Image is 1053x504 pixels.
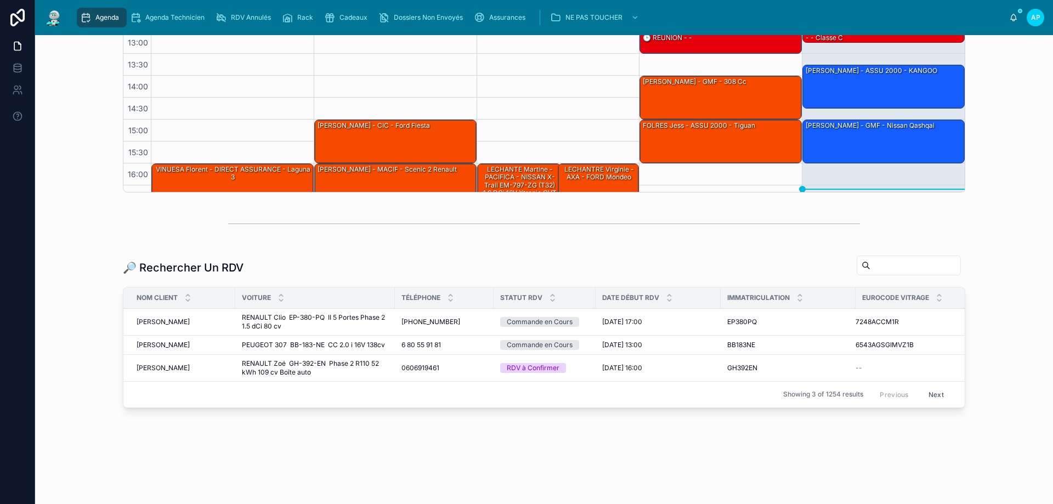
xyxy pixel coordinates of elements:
[316,165,458,174] div: [PERSON_NAME] - MACIF - scenic 2 renault
[212,8,279,27] a: RDV Annulés
[44,9,64,26] img: App logo
[95,13,119,22] span: Agenda
[558,164,638,207] div: LECHANTRE Virginie - AXA - FORD mondeo
[727,318,849,326] a: EP380PQ
[316,121,431,131] div: [PERSON_NAME] - CIC - ford fiesta
[401,364,439,372] span: 0606919461
[401,318,487,326] a: [PHONE_NUMBER]
[856,318,958,326] a: 7248ACCM1R
[401,341,487,349] a: 6 80 55 91 81
[125,82,151,91] span: 14:00
[231,13,271,22] span: RDV Annulés
[471,8,533,27] a: Assurances
[803,65,964,108] div: [PERSON_NAME] - ASSU 2000 - KANGOO
[640,76,801,119] div: [PERSON_NAME] - GMF - 308 cc
[321,8,375,27] a: Cadeaux
[856,364,862,372] span: --
[642,77,748,87] div: [PERSON_NAME] - GMF - 308 cc
[602,318,642,326] span: [DATE] 17:00
[154,165,313,183] div: VINUESA Florent - DIRECT ASSURANCE - laguna 3
[297,13,313,22] span: Rack
[642,121,756,131] div: FOLRES jess - ASSU 2000 - tiguan
[602,364,714,372] a: [DATE] 16:00
[507,340,573,350] div: Commande en Cours
[479,165,561,214] div: LECHANTE Martine - PACIFICA - NISSAN X-Trail EM-797-ZG (T32) 1.6 dCi 16V Xtronic CVT 2WD S&S 130 ...
[602,318,714,326] a: [DATE] 17:00
[507,363,559,373] div: RDV à Confirmer
[642,33,693,43] div: 🕒 RÉUNION - -
[394,13,463,22] span: Dossiers Non Envoyés
[375,8,471,27] a: Dossiers Non Envoyés
[565,13,622,22] span: NE PAS TOUCHER
[401,293,440,302] span: Téléphone
[500,317,589,327] a: Commande en Cours
[727,293,790,302] span: Immatriculation
[127,8,212,27] a: Agenda Technicien
[727,341,849,349] a: BB183NE
[856,341,914,349] span: 6543AGSGIMVZ1B
[315,164,476,229] div: [PERSON_NAME] - MACIF - scenic 2 renault
[602,341,714,349] a: [DATE] 13:00
[640,120,801,163] div: FOLRES jess - ASSU 2000 - tiguan
[125,169,151,179] span: 16:00
[478,164,561,207] div: LECHANTE Martine - PACIFICA - NISSAN X-Trail EM-797-ZG (T32) 1.6 dCi 16V Xtronic CVT 2WD S&S 130 ...
[242,341,388,349] a: PEUGEOT 307 BB-183-NE CC 2.0 i 16V 138cv
[640,32,801,53] div: 🕒 RÉUNION - -
[401,364,487,372] a: 0606919461
[242,313,388,331] a: RENAULT Clio EP-380-PQ II 5 Portes Phase 2 1.5 dCi 80 cv
[125,104,151,113] span: 14:30
[242,359,388,377] a: RENAULT Zoé GH-392-EN Phase 2 R110 52 kWh 109 cv Boîte auto
[783,390,863,399] span: Showing 3 of 1254 results
[137,364,190,372] span: [PERSON_NAME]
[547,8,644,27] a: NE PAS TOUCHER
[1031,13,1040,22] span: AP
[602,293,659,302] span: Date Début RDV
[489,13,525,22] span: Assurances
[137,341,190,349] span: [PERSON_NAME]
[279,8,321,27] a: Rack
[315,120,476,163] div: [PERSON_NAME] - CIC - ford fiesta
[862,293,929,302] span: Eurocode Vitrage
[727,318,757,326] span: EP380PQ
[805,66,938,76] div: [PERSON_NAME] - ASSU 2000 - KANGOO
[856,364,958,372] a: --
[602,341,642,349] span: [DATE] 13:00
[727,341,755,349] span: BB183NE
[500,340,589,350] a: Commande en Cours
[123,260,244,275] h1: 🔎 Rechercher Un RDV
[401,318,460,326] span: [PHONE_NUMBER]
[805,33,844,43] div: - - classe c
[602,364,642,372] span: [DATE] 16:00
[803,32,964,43] div: - - classe c
[921,386,952,403] button: Next
[242,341,385,349] span: PEUGEOT 307 BB-183-NE CC 2.0 i 16V 138cv
[145,13,205,22] span: Agenda Technicien
[126,126,151,135] span: 15:00
[137,318,229,326] a: [PERSON_NAME]
[137,293,178,302] span: Nom Client
[72,5,1009,30] div: scrollable content
[805,121,936,131] div: [PERSON_NAME] - GMF - Nissan qashqai
[137,364,229,372] a: [PERSON_NAME]
[152,164,313,207] div: VINUESA Florent - DIRECT ASSURANCE - laguna 3
[727,364,757,372] span: GH392EN
[856,341,958,349] a: 6543AGSGIMVZ1B
[401,341,441,349] span: 6 80 55 91 81
[500,293,542,302] span: Statut RDV
[727,364,849,372] a: GH392EN
[803,120,964,163] div: [PERSON_NAME] - GMF - Nissan qashqai
[507,317,573,327] div: Commande en Cours
[126,148,151,157] span: 15:30
[339,13,367,22] span: Cadeaux
[856,318,899,326] span: 7248ACCM1R
[560,165,638,183] div: LECHANTRE Virginie - AXA - FORD mondeo
[137,341,229,349] a: [PERSON_NAME]
[125,60,151,69] span: 13:30
[242,293,271,302] span: Voiture
[125,38,151,47] span: 13:00
[500,363,589,373] a: RDV à Confirmer
[125,191,151,201] span: 16:30
[77,8,127,27] a: Agenda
